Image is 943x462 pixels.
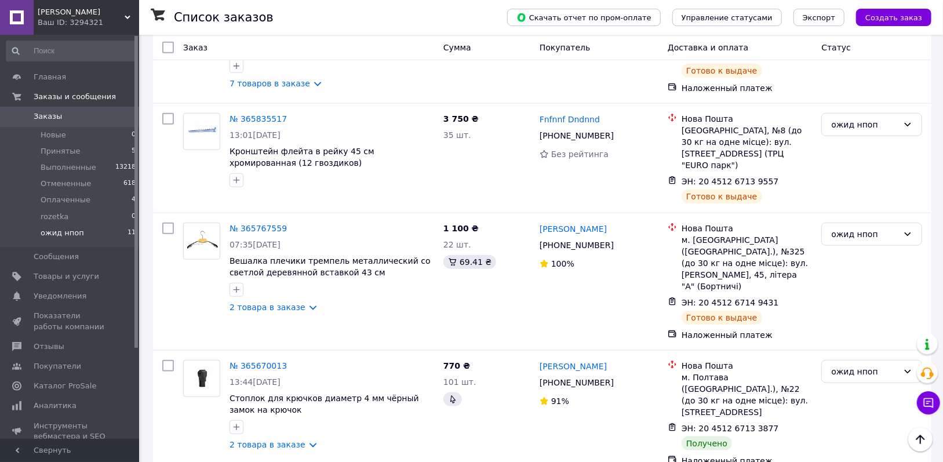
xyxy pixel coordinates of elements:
[230,240,281,249] span: 07:35[DATE]
[540,361,607,372] a: [PERSON_NAME]
[908,427,933,452] button: Наверх
[132,212,136,222] span: 0
[540,114,600,125] a: Fnfnnf Dndnnd
[34,252,79,262] span: Сообщения
[34,271,99,282] span: Товары и услуги
[230,394,419,414] a: Стоплок для крючков диаметр 4 мм чёрный замок на крючок
[41,162,96,173] span: Выполненные
[682,64,762,78] div: Готово к выдаче
[230,114,287,123] a: № 365835517
[34,421,107,442] span: Инструменты вебмастера и SEO
[844,12,931,21] a: Создать заказ
[132,130,136,140] span: 0
[551,259,574,268] span: 100%
[831,228,898,241] div: ожид нпоп
[516,12,651,23] span: Скачать отчет по пром-оплате
[34,111,62,122] span: Заказы
[38,17,139,28] div: Ваш ID: 3294321
[230,79,310,88] a: 7 товаров в заказе
[132,146,136,157] span: 5
[128,228,136,238] span: 11
[682,13,773,22] span: Управление статусами
[682,113,812,125] div: Нова Пошта
[821,43,851,52] span: Статус
[230,377,281,387] span: 13:44[DATE]
[682,223,812,234] div: Нова Пошта
[230,147,374,168] a: Кронштейн флейта в рейку 45 см хромированная (12 гвоздиков)
[34,291,86,301] span: Уведомления
[865,13,922,22] span: Создать заказ
[38,7,125,17] span: Kamil
[230,130,281,140] span: 13:01[DATE]
[41,228,84,238] span: ожид нпоп
[831,365,898,378] div: ожид нпоп
[682,298,779,307] span: ЭН: 20 4512 6714 9431
[537,128,616,144] div: [PHONE_NUMBER]
[551,150,609,159] span: Без рейтинга
[34,311,107,332] span: Показатели работы компании
[682,82,812,94] div: Наложенный платеж
[443,377,476,387] span: 101 шт.
[443,114,479,123] span: 3 750 ₴
[41,195,90,205] span: Оплаченные
[540,223,607,235] a: [PERSON_NAME]
[537,237,616,253] div: [PHONE_NUMBER]
[34,381,96,391] span: Каталог ProSale
[6,41,137,61] input: Поиск
[551,396,569,406] span: 91%
[443,240,471,249] span: 22 шт.
[682,436,732,450] div: Получено
[443,130,471,140] span: 35 шт.
[123,179,136,189] span: 618
[682,424,779,433] span: ЭН: 20 4512 6713 3877
[682,329,812,341] div: Наложенный платеж
[540,43,591,52] span: Покупатель
[185,223,219,259] img: Фото товару
[856,9,931,26] button: Создать заказ
[507,9,661,26] button: Скачать отчет по пром-оплате
[41,130,66,140] span: Новые
[230,303,305,312] a: 2 товара в заказе
[183,43,207,52] span: Заказ
[443,43,471,52] span: Сумма
[682,360,812,372] div: Нова Пошта
[682,190,762,203] div: Готово к выдаче
[443,361,470,370] span: 770 ₴
[668,43,748,52] span: Доставка и оплата
[443,255,496,269] div: 69.41 ₴
[682,372,812,418] div: м. Полтава ([GEOGRAPHIC_DATA].), №22 (до 30 кг на одне місце): вул. [STREET_ADDRESS]
[682,125,812,171] div: [GEOGRAPHIC_DATA], №8 (до 30 кг на одне місце): вул. [STREET_ADDRESS] (ТРЦ "EURO парк")
[803,13,835,22] span: Экспорт
[672,9,782,26] button: Управление статусами
[682,311,762,325] div: Готово к выдаче
[185,114,219,150] img: Фото товару
[34,92,116,102] span: Заказы и сообщения
[443,224,479,233] span: 1 100 ₴
[183,360,220,397] a: Фото товару
[41,179,91,189] span: Отмененные
[34,401,77,411] span: Аналитика
[230,256,431,277] a: Вешалка плечики тремпель металлический со светлой деревянной вставкой 43 см
[184,365,220,392] img: Фото товару
[41,212,68,222] span: rozetka
[682,234,812,292] div: м. [GEOGRAPHIC_DATA] ([GEOGRAPHIC_DATA].), №325 (до 30 кг на одне місце): вул. [PERSON_NAME], 45,...
[831,118,898,131] div: ожид нпоп
[41,146,81,157] span: Принятые
[537,374,616,391] div: [PHONE_NUMBER]
[230,361,287,370] a: № 365670013
[34,361,81,372] span: Покупатели
[34,341,64,352] span: Отзывы
[183,223,220,260] a: Фото товару
[174,10,274,24] h1: Список заказов
[917,391,940,414] button: Чат с покупателем
[34,72,66,82] span: Главная
[682,177,779,186] span: ЭН: 20 4512 6713 9557
[793,9,844,26] button: Экспорт
[230,224,287,233] a: № 365767559
[230,440,305,449] a: 2 товара в заказе
[132,195,136,205] span: 4
[183,113,220,150] a: Фото товару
